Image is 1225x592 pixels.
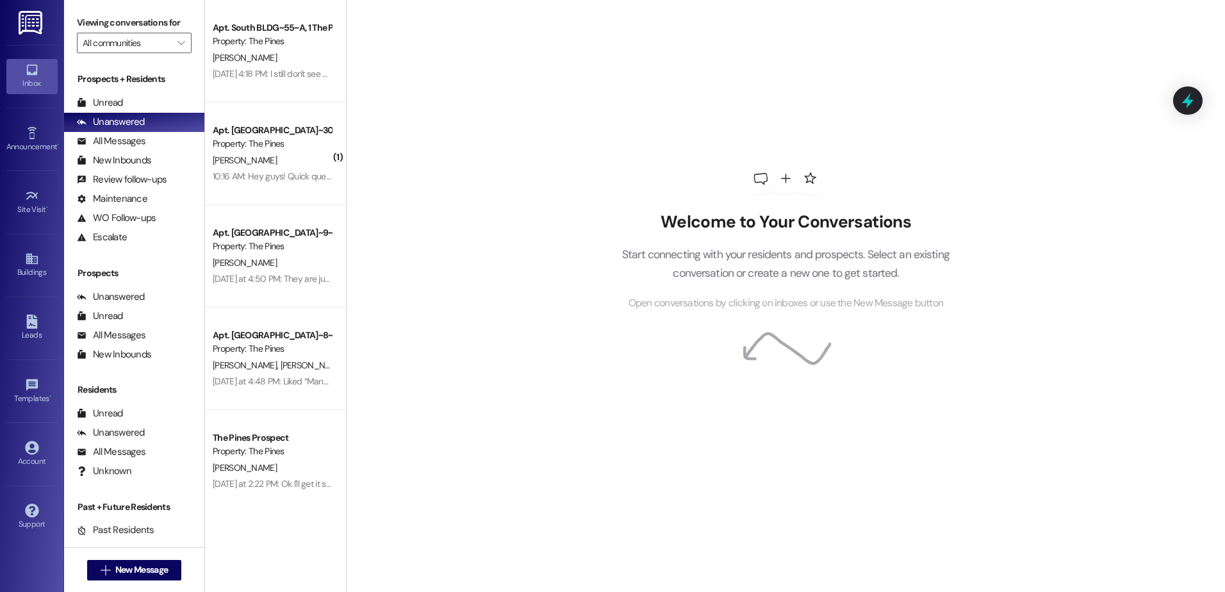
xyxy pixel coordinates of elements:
div: Unread [77,96,123,110]
p: Start connecting with your residents and prospects. Select an existing conversation or create a n... [602,245,969,282]
img: ResiDesk Logo [19,11,45,35]
div: The Pines Prospect [213,431,331,445]
div: [DATE] at 2:22 PM: Ok I'll get it signed [213,478,347,489]
a: Leads [6,311,58,345]
div: Property: The Pines [213,137,331,151]
div: [DATE] at 4:48 PM: Liked “Management The Pines (The Pines): I wanted to let you know that one of ... [213,375,1027,387]
span: [PERSON_NAME] [213,257,277,268]
a: Support [6,500,58,534]
div: Maintenance [77,192,147,206]
div: Unanswered [77,290,145,304]
span: [PERSON_NAME] [213,462,277,473]
div: Apt. [GEOGRAPHIC_DATA]~8~D, 1 The Pines (Women's) North [213,329,331,342]
a: Site Visit • [6,185,58,220]
div: Property: The Pines [213,445,331,458]
h2: Welcome to Your Conversations [602,212,969,233]
div: [DATE] at 4:50 PM: They are just on the upper part of the left side of the closet [213,273,503,284]
div: Review follow-ups [77,173,167,186]
span: [PERSON_NAME] [213,359,281,371]
div: Unknown [77,465,131,478]
div: Property: The Pines [213,240,331,253]
a: Buildings [6,248,58,283]
div: Prospects + Residents [64,72,204,86]
div: Unanswered [77,115,145,129]
span: New Message [115,563,168,577]
span: [PERSON_NAME] [213,52,277,63]
div: All Messages [77,135,145,148]
div: Property: The Pines [213,342,331,356]
div: Past + Future Residents [64,500,204,514]
div: Unanswered [77,426,145,440]
label: Viewing conversations for [77,13,192,33]
button: New Message [87,560,182,580]
div: All Messages [77,329,145,342]
div: New Inbounds [77,154,151,167]
a: Templates • [6,374,58,409]
a: Inbox [6,59,58,94]
div: WO Follow-ups [77,211,156,225]
i:  [177,38,185,48]
div: Apt. [GEOGRAPHIC_DATA]~9~D, 1 The Pines (Women's) North [213,226,331,240]
div: [DATE] 4:18 PM: I still don't see a balance on my resident portal. [213,68,443,79]
div: Escalate [77,231,127,244]
div: Apt. South BLDG~55~A, 1 The Pines (Men's) South Guarantors [213,21,331,35]
div: All Messages [77,445,145,459]
span: Open conversations by clicking on inboxes or use the New Message button [629,295,943,311]
div: 10:16 AM: Hey guys! Quick question this is [PERSON_NAME] and I was wondering by when I should be ... [213,170,764,182]
div: Property: The Pines [213,35,331,48]
div: New Inbounds [77,348,151,361]
span: • [46,203,48,212]
div: Unread [77,407,123,420]
a: Account [6,437,58,472]
div: Residents [64,383,204,397]
div: Prospects [64,267,204,280]
input: All communities [83,33,171,53]
i:  [101,565,110,575]
span: • [57,140,59,149]
span: [PERSON_NAME] [213,154,277,166]
div: Unread [77,309,123,323]
div: Apt. [GEOGRAPHIC_DATA]~30~B, 1 The Pines (Men's) South [213,124,331,137]
span: [PERSON_NAME] [280,359,344,371]
div: Past Residents [77,523,154,537]
span: • [49,392,51,401]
